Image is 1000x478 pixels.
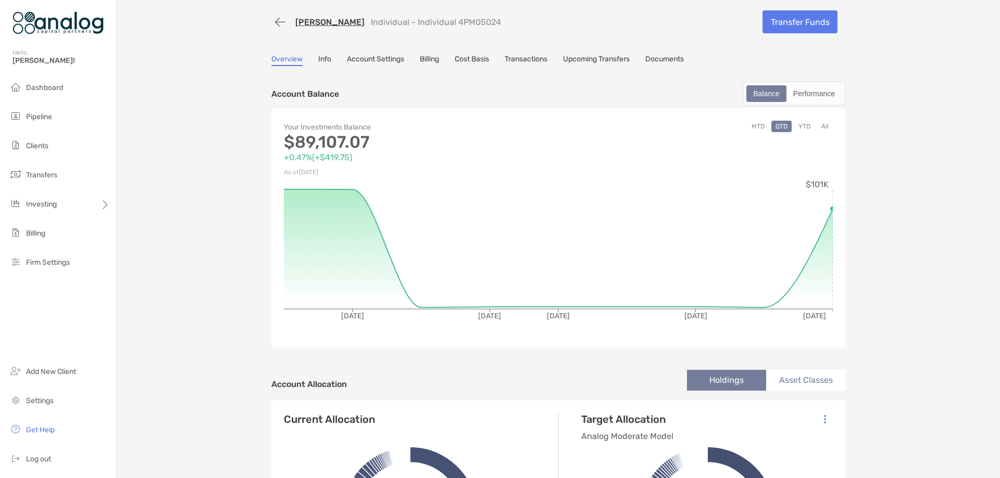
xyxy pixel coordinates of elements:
img: clients icon [9,139,22,151]
img: logout icon [9,452,22,464]
p: Individual - Individual 4PM05024 [371,17,501,27]
h4: Account Allocation [271,379,347,389]
p: Account Balance [271,87,339,100]
img: pipeline icon [9,110,22,122]
span: Transfers [26,171,57,179]
a: Transactions [505,55,547,66]
a: Account Settings [347,55,404,66]
a: Transfer Funds [762,10,838,33]
tspan: [DATE] [684,312,707,320]
tspan: $101K [806,179,829,189]
p: +0.47% ( +$419.75 ) [284,151,558,164]
img: get-help icon [9,423,22,435]
span: Billing [26,229,45,238]
li: Asset Classes [766,370,845,391]
tspan: [DATE] [341,312,364,320]
img: Icon List Menu [824,415,826,424]
a: Documents [645,55,684,66]
img: add_new_client icon [9,365,22,377]
span: Add New Client [26,367,76,376]
tspan: [DATE] [478,312,501,320]
div: segmented control [743,82,845,106]
span: Get Help [26,425,55,434]
button: QTD [771,121,792,132]
span: Dashboard [26,83,63,92]
img: firm-settings icon [9,255,22,268]
img: transfers icon [9,168,22,180]
a: Overview [271,55,303,66]
span: Pipeline [26,112,52,121]
div: Performance [787,86,841,101]
a: Cost Basis [455,55,489,66]
h4: Target Allocation [581,413,673,425]
a: [PERSON_NAME] [295,17,365,27]
img: dashboard icon [9,81,22,93]
div: Balance [747,86,785,101]
span: [PERSON_NAME]! [12,56,110,65]
button: All [817,121,833,132]
a: Info [318,55,331,66]
span: Settings [26,396,54,405]
p: Your Investments Balance [284,121,558,134]
span: Investing [26,200,57,209]
p: $89,107.07 [284,136,558,149]
img: billing icon [9,226,22,239]
h4: Current Allocation [284,413,375,425]
img: settings icon [9,394,22,406]
img: investing icon [9,197,22,210]
a: Upcoming Transfers [563,55,630,66]
span: Log out [26,455,51,463]
a: Billing [420,55,439,66]
p: As of [DATE] [284,166,558,179]
img: Zoe Logo [12,4,104,42]
button: MTD [747,121,769,132]
span: Firm Settings [26,258,70,267]
tspan: [DATE] [547,312,570,320]
li: Holdings [687,370,766,391]
button: YTD [794,121,815,132]
span: Clients [26,141,48,150]
tspan: [DATE] [803,312,826,320]
p: Analog Moderate Model [581,430,673,443]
